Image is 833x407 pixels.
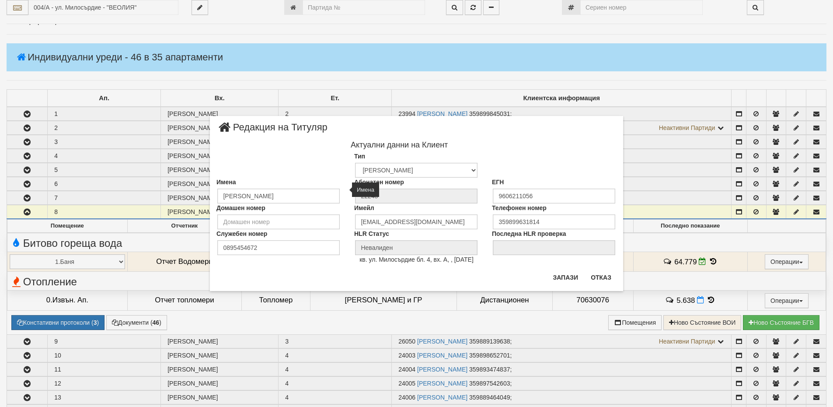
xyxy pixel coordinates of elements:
[493,214,615,229] input: Телефонен номер на клиента, който се използва при Кампании
[354,229,389,238] label: HLR Статус
[354,152,365,161] label: Тип
[586,270,617,284] button: Отказ
[493,189,615,203] input: ЕГН на mклиента
[216,178,236,186] label: Имена
[354,178,404,186] label: Абонатен номер
[492,203,547,212] label: Телефонен номер
[217,189,340,203] input: Имена
[547,270,583,284] button: Запази
[216,229,267,238] label: Служебен номер
[216,141,582,150] h4: Актуални данни на Клиент
[216,123,328,139] span: Редакция на Титуляр
[492,178,504,186] label: ЕГН
[355,214,477,229] input: Електронна поща на клиента, която се използва при Кампании
[492,229,566,238] label: Последна HLR проверка
[355,189,477,203] input: Абонатен номер
[216,203,265,212] label: Домашен номер
[217,240,340,255] input: Служебен номер на клиента
[354,203,374,212] label: Имейл
[216,255,617,264] p: кв. ул. Милосърдие бл. 4, вх. А, , [DATE]
[217,214,340,229] input: Домашен номер на клиента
